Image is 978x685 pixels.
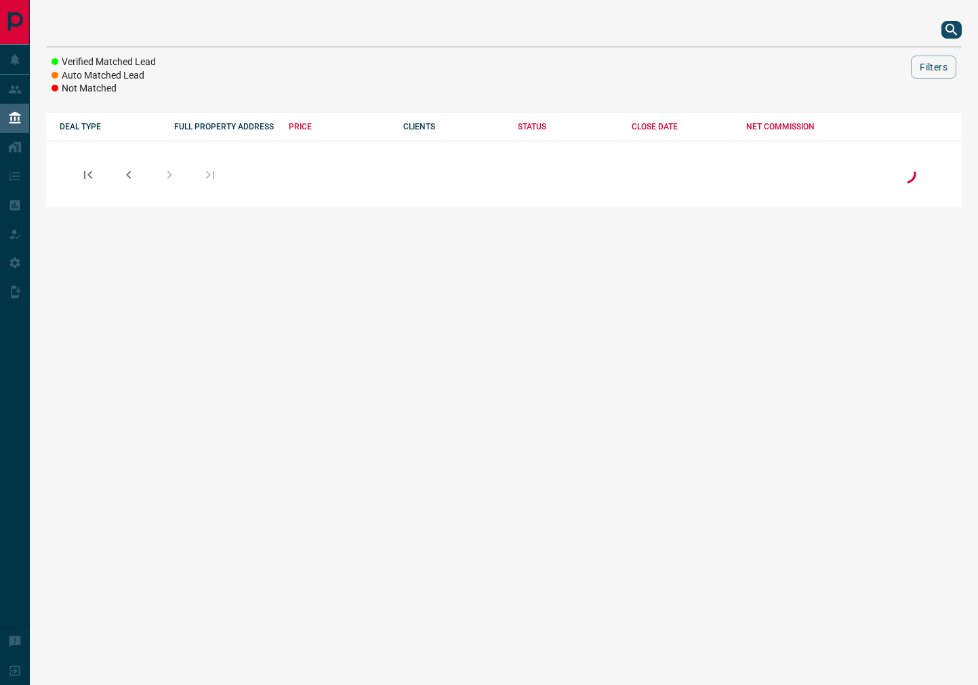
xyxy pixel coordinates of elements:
li: Auto Matched Lead [52,69,156,83]
div: FULL PROPERTY ADDRESS [174,122,275,131]
div: NET COMMISSION [746,122,847,131]
div: Loading [893,160,920,189]
li: Verified Matched Lead [52,56,156,69]
div: STATUS [518,122,619,131]
div: CLIENTS [403,122,504,131]
div: DEAL TYPE [60,122,161,131]
button: Filters [911,56,956,79]
li: Not Matched [52,82,156,96]
div: PRICE [289,122,390,131]
div: CLOSE DATE [632,122,733,131]
button: search button [941,21,962,39]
